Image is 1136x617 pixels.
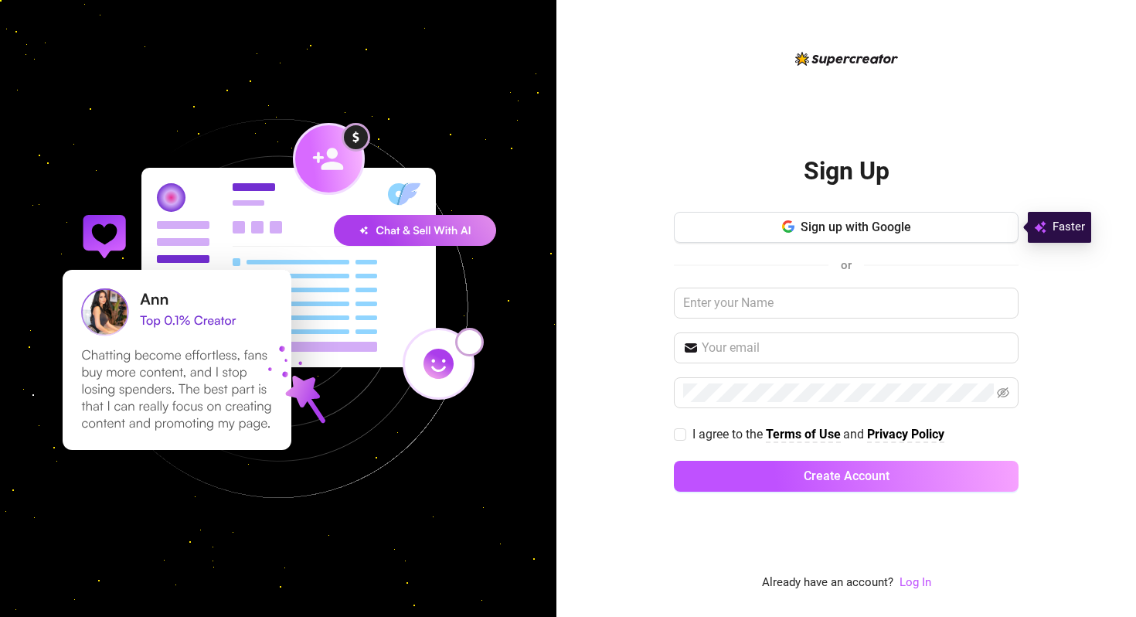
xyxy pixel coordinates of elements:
[674,461,1019,492] button: Create Account
[804,155,889,187] h2: Sign Up
[702,339,1009,357] input: Your email
[804,469,889,483] span: Create Account
[801,220,911,234] span: Sign up with Google
[1053,218,1085,237] span: Faster
[674,288,1019,319] input: Enter your Name
[762,574,893,592] span: Already have an account?
[867,427,944,441] strong: Privacy Policy
[766,427,841,441] strong: Terms of Use
[997,387,1009,399] span: eye-invisible
[766,427,841,443] a: Terms of Use
[867,427,944,443] a: Privacy Policy
[11,41,546,576] img: signup-background-D0MIrEPF.svg
[900,574,931,592] a: Log In
[900,575,931,589] a: Log In
[692,427,766,441] span: I agree to the
[1034,218,1046,237] img: svg%3e
[795,52,898,66] img: logo-BBDzfeDw.svg
[843,427,867,441] span: and
[841,258,852,272] span: or
[674,212,1019,243] button: Sign up with Google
